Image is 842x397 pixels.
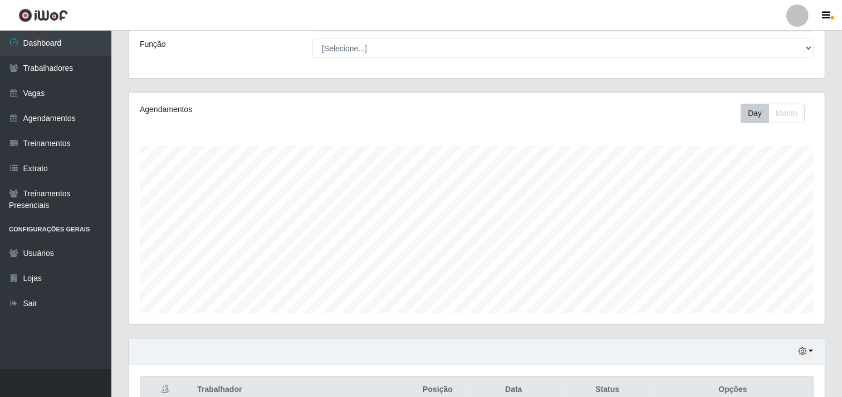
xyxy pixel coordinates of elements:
button: Month [768,104,805,123]
div: Agendamentos [140,104,411,115]
div: Toolbar with button groups [741,104,814,123]
div: First group [741,104,805,123]
button: Day [741,104,769,123]
img: CoreUI Logo [18,8,68,22]
label: Função [140,38,166,50]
